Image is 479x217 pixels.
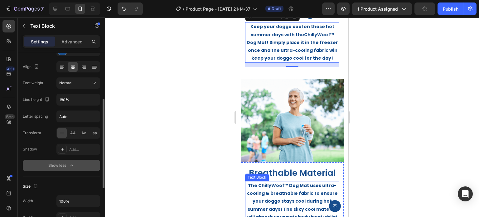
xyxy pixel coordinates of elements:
button: Show less [23,160,100,171]
p: Text Block [30,22,83,30]
button: 1 product assigned [352,2,412,15]
p: Advanced [61,38,83,45]
div: Font weight [23,80,43,86]
span: AA [70,130,76,136]
div: Show less [48,162,75,169]
button: Normal [56,77,100,89]
input: Auto [57,195,100,207]
span: Aa [81,130,86,136]
div: Add... [69,147,99,152]
input: Auto [57,94,100,105]
button: Publish [438,2,464,15]
strong: The ChillyWoof™ Dog Mat uses ultra-cooling & breathable fabric to ensure your doggo stays cool du... [10,165,102,210]
div: Size [23,182,39,191]
button: 7 [2,2,46,15]
div: Text Block [10,157,31,163]
iframe: Design area [236,17,348,217]
div: Undo/Redo [118,2,143,15]
div: Transform [23,130,41,136]
p: Settings [31,38,48,45]
span: Draft [272,6,281,12]
input: Auto [57,111,100,122]
span: Product Page - [DATE] 21:14:37 [186,6,250,12]
div: 450 [6,67,15,72]
div: Align [23,63,40,71]
div: Open Intercom Messenger [458,186,473,201]
div: Letter spacing [23,114,48,119]
div: Beta [5,114,15,119]
div: Width [23,198,33,204]
div: Shadow [23,146,37,152]
span: / [183,6,184,12]
p: 7 [41,5,44,12]
div: Line height [23,96,51,104]
span: aa [93,130,97,136]
span: 1 product assigned [357,6,398,12]
span: Normal [59,81,72,85]
div: Publish [443,6,458,12]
